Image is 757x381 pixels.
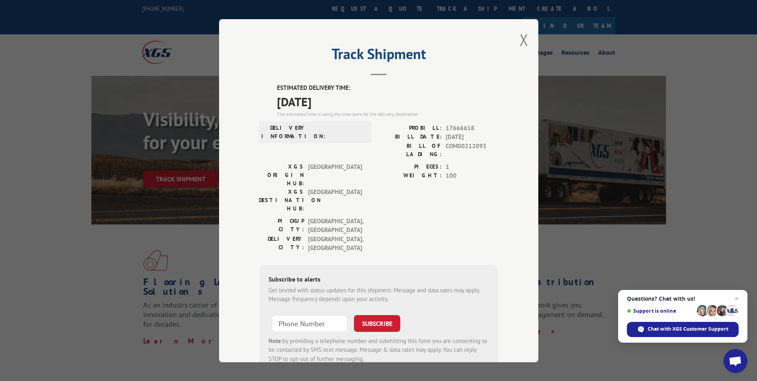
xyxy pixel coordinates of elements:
span: 17666618 [446,123,498,133]
button: Close modal [520,29,528,50]
label: DELIVERY INFORMATION: [261,123,306,140]
label: PICKUP CITY: [259,216,304,234]
label: XGS DESTINATION HUB: [259,187,304,212]
span: Support is online [627,308,694,314]
span: 100 [446,171,498,181]
strong: Note: [269,337,283,344]
span: Close chat [732,294,741,304]
div: Get texted with status updates for this shipment. Message and data rates may apply. Message frequ... [269,286,489,304]
label: ESTIMATED DELIVERY TIME: [277,83,498,93]
label: XGS ORIGIN HUB: [259,162,304,187]
h2: Track Shipment [259,48,498,63]
span: [GEOGRAPHIC_DATA] , [GEOGRAPHIC_DATA] [308,216,362,234]
span: COM00212093 [446,141,498,158]
div: Subscribe to alerts [269,274,489,286]
label: BILL DATE: [379,133,442,142]
div: Chat with XGS Customer Support [627,322,739,337]
input: Phone Number [272,315,348,331]
span: [DATE] [446,133,498,142]
label: PIECES: [379,162,442,171]
label: DELIVERY CITY: [259,234,304,252]
div: The estimated time is using the time zone for the delivery destination. [277,110,498,117]
label: WEIGHT: [379,171,442,181]
div: Open chat [723,349,747,373]
span: [DATE] [277,92,498,110]
span: 1 [446,162,498,171]
span: Chat with XGS Customer Support [648,325,728,333]
span: [GEOGRAPHIC_DATA] , [GEOGRAPHIC_DATA] [308,234,362,252]
span: [GEOGRAPHIC_DATA] [308,187,362,212]
div: by providing a telephone number and submitting this form you are consenting to be contacted by SM... [269,336,489,363]
span: Questions? Chat with us! [627,296,739,302]
span: [GEOGRAPHIC_DATA] [308,162,362,187]
label: BILL OF LADING: [379,141,442,158]
button: SUBSCRIBE [354,315,400,331]
label: PROBILL: [379,123,442,133]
